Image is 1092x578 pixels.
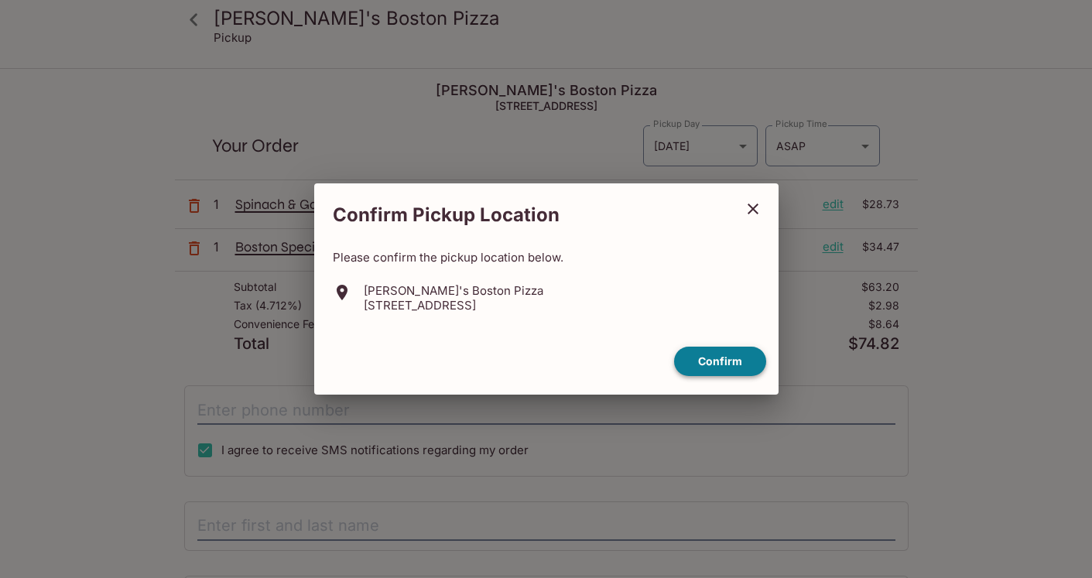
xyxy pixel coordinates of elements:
[333,250,760,265] p: Please confirm the pickup location below.
[674,347,766,377] button: confirm
[734,190,772,228] button: close
[364,298,543,313] p: [STREET_ADDRESS]
[314,196,734,234] h2: Confirm Pickup Location
[364,283,543,298] p: [PERSON_NAME]'s Boston Pizza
